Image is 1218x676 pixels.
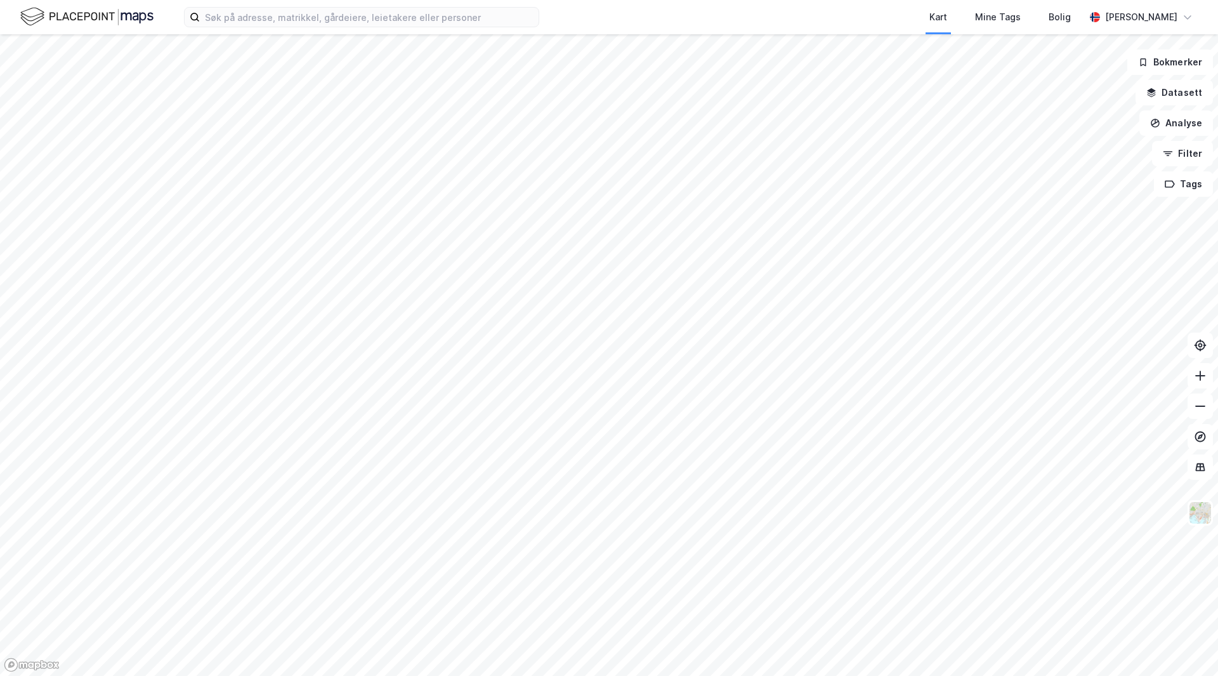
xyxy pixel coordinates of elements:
iframe: Chat Widget [1155,615,1218,676]
div: Kart [929,10,947,25]
input: Søk på adresse, matrikkel, gårdeiere, leietakere eller personer [200,8,539,27]
img: logo.f888ab2527a4732fd821a326f86c7f29.svg [20,6,154,28]
div: Mine Tags [975,10,1021,25]
div: [PERSON_NAME] [1105,10,1177,25]
div: Bolig [1049,10,1071,25]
